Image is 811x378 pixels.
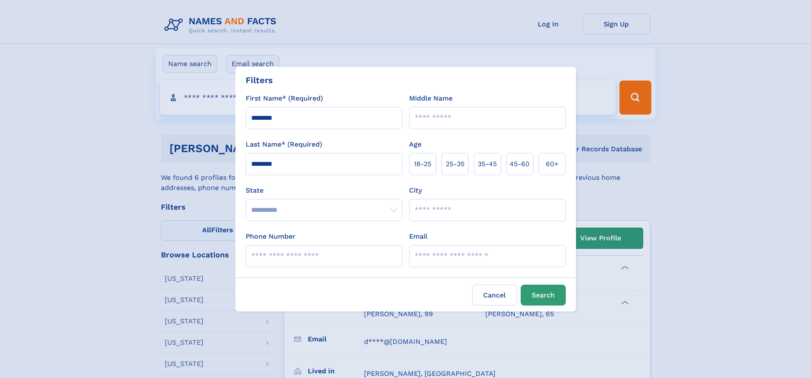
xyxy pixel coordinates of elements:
[446,159,464,169] span: 25‑35
[409,93,453,104] label: Middle Name
[409,139,421,150] label: Age
[409,185,422,196] label: City
[510,159,530,169] span: 45‑60
[472,285,517,306] label: Cancel
[478,159,497,169] span: 35‑45
[246,93,323,104] label: First Name* (Required)
[546,159,559,169] span: 60+
[409,231,427,242] label: Email
[246,139,322,150] label: Last Name* (Required)
[414,159,431,169] span: 18‑25
[246,185,402,196] label: State
[246,231,295,242] label: Phone Number
[521,285,566,306] button: Search
[246,74,273,87] div: Filters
